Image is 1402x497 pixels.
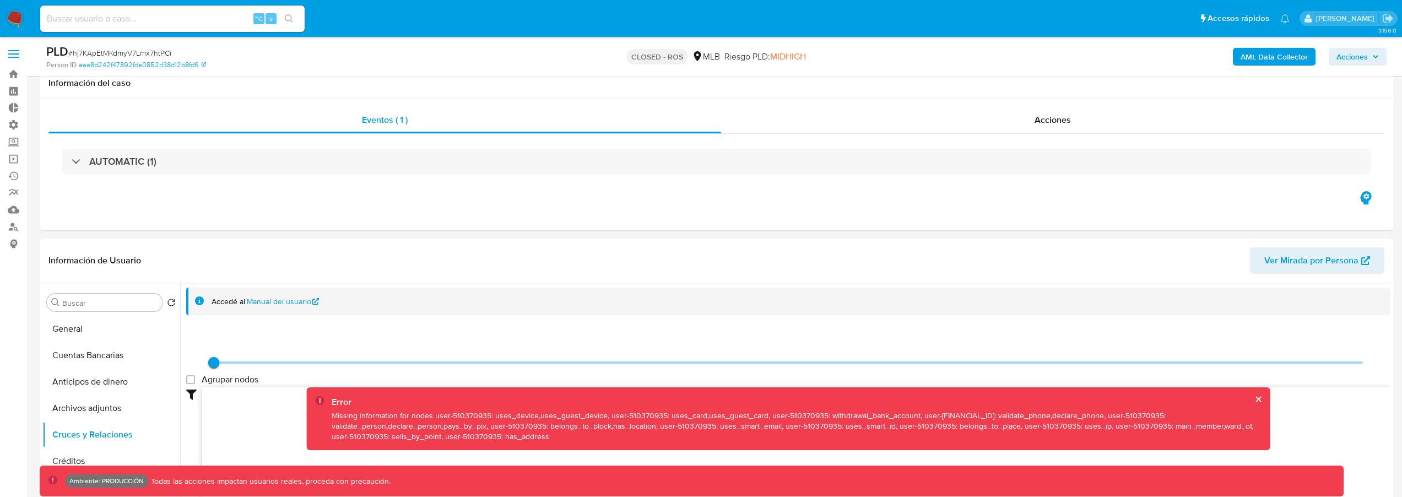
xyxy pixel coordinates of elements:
[62,149,1371,174] div: AUTOMATIC (1)
[770,50,806,63] span: MIDHIGH
[46,60,77,70] b: Person ID
[42,342,180,369] button: Cuentas Bancarias
[1241,48,1308,66] b: AML Data Collector
[1208,13,1269,24] span: Accesos rápidos
[1382,13,1394,24] a: Salir
[332,410,1261,442] div: Missing information for nodes user-510370935: uses_device,uses_guest_device, user-510370935: uses...
[62,298,158,308] input: Buscar
[186,375,195,384] input: Agrupar nodos
[40,12,305,26] input: Buscar usuario o caso...
[362,114,408,126] span: Eventos ( 1 )
[42,422,180,448] button: Cruces y Relaciones
[212,296,245,307] span: Accedé al
[1336,48,1368,66] span: Acciones
[1280,14,1290,23] a: Notificaciones
[269,13,273,24] span: s
[89,155,156,168] h3: AUTOMATIC (1)
[42,395,180,422] button: Archivos adjuntos
[1329,48,1387,66] button: Acciones
[332,396,1261,408] div: Error
[148,476,391,487] p: Todas las acciones impactan usuarios reales, proceda con precaución.
[255,13,263,24] span: ⌥
[1233,48,1316,66] button: AML Data Collector
[68,47,171,58] span: # hj7KApEtMKdmyV7Lmx7htPCi
[51,298,60,307] button: Buscar
[1250,247,1384,274] button: Ver Mirada por Persona
[69,479,144,483] p: Ambiente: PRODUCCIÓN
[48,255,141,266] h1: Información de Usuario
[627,49,688,64] p: CLOSED - ROS
[42,316,180,342] button: General
[46,42,68,60] b: PLD
[278,11,300,26] button: search-icon
[1254,396,1262,403] button: cerrar
[48,78,1384,89] h1: Información del caso
[42,369,180,395] button: Anticipos de dinero
[42,448,180,474] button: Créditos
[167,298,176,310] button: Volver al orden por defecto
[692,51,720,63] div: MLB
[724,51,806,63] span: Riesgo PLD:
[1316,13,1378,24] p: kevin.palacios@mercadolibre.com
[1264,247,1358,274] span: Ver Mirada por Persona
[202,374,258,385] span: Agrupar nodos
[247,296,320,307] a: Manual del usuario
[1035,114,1071,126] span: Acciones
[79,60,206,70] a: eae8d242f47892fde0852d38d12b8fd6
